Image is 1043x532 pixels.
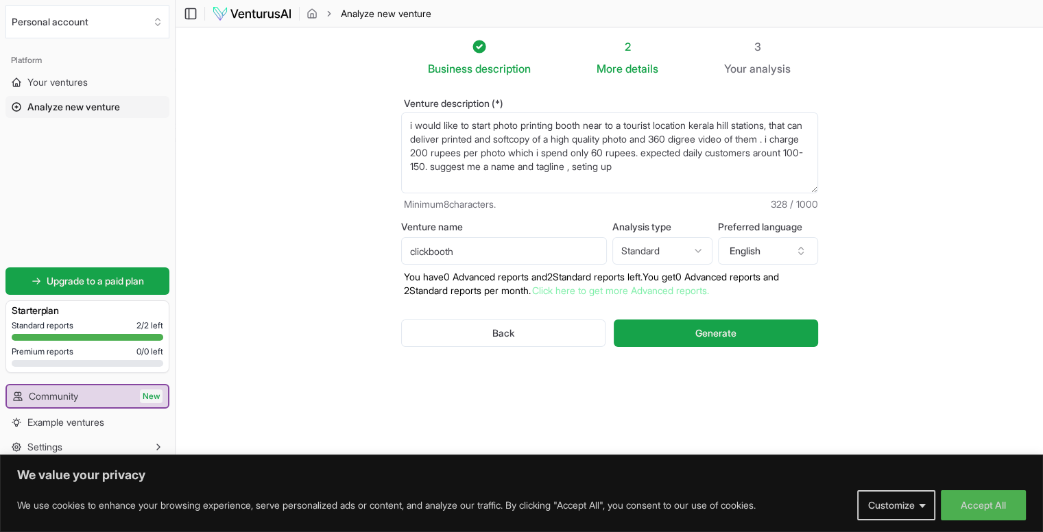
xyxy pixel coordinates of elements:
a: Analyze new venture [5,96,169,118]
nav: breadcrumb [307,7,431,21]
span: 2 / 2 left [136,320,163,331]
span: Standard reports [12,320,73,331]
a: CommunityNew [7,385,168,407]
button: Select an organization [5,5,169,38]
span: Settings [27,440,62,454]
span: More [597,60,623,77]
button: Accept All [941,490,1026,520]
span: Your ventures [27,75,88,89]
button: Back [401,319,606,347]
div: 3 [724,38,791,55]
span: Analyze new venture [341,7,431,21]
div: Platform [5,49,169,71]
span: 0 / 0 left [136,346,163,357]
button: Settings [5,436,169,458]
span: analysis [750,62,791,75]
span: Analyze new venture [27,100,120,114]
label: Venture description (*) [401,99,818,108]
a: Upgrade to a paid plan [5,267,169,295]
textarea: i would like to start photo printing booth near to a tourist location [401,112,818,193]
a: Your ventures [5,71,169,93]
span: Your [724,60,747,77]
label: Preferred language [718,222,818,232]
span: details [625,62,658,75]
button: Generate [614,319,817,347]
img: logo [212,5,292,22]
p: We value your privacy [17,467,1026,483]
span: Generate [695,326,736,340]
span: Premium reports [12,346,73,357]
h3: Starter plan [12,304,163,317]
a: Click here to get more Advanced reports. [532,285,709,296]
button: English [718,237,818,265]
span: Minimum 8 characters. [404,197,496,211]
a: Example ventures [5,411,169,433]
span: New [140,389,163,403]
input: Optional venture name [401,237,607,265]
button: Customize [857,490,935,520]
label: Venture name [401,222,607,232]
span: Community [29,389,78,403]
span: Example ventures [27,415,104,429]
div: 2 [597,38,658,55]
span: Business [428,60,472,77]
span: description [475,62,531,75]
p: You have 0 Advanced reports and 2 Standard reports left. Y ou get 0 Advanced reports and 2 Standa... [401,270,818,298]
span: Upgrade to a paid plan [47,274,144,288]
span: 328 / 1000 [771,197,818,211]
label: Analysis type [612,222,712,232]
p: We use cookies to enhance your browsing experience, serve personalized ads or content, and analyz... [17,497,756,513]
